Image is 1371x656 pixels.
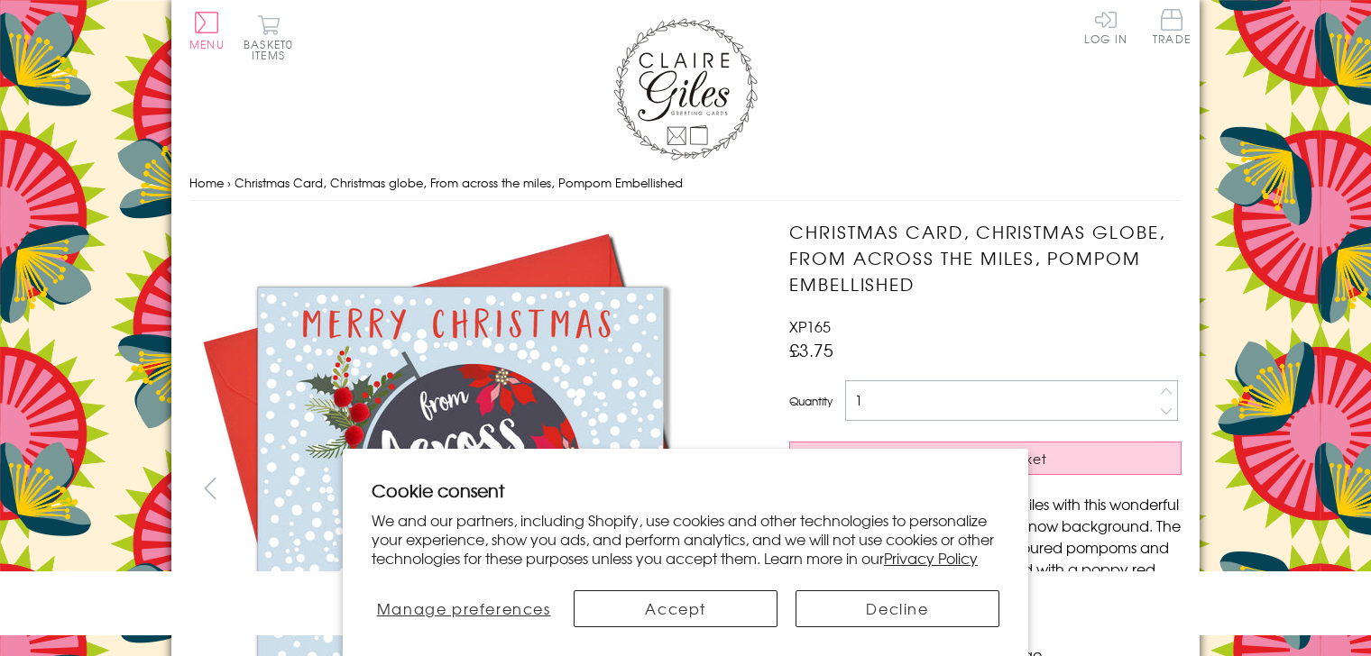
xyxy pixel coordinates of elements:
button: Accept [574,590,778,627]
button: prev [189,468,230,508]
button: Add to Basket [789,442,1182,475]
img: Claire Giles Greetings Cards [613,18,758,160]
p: We and our partners, including Shopify, use cookies and other technologies to personalize your ex... [372,511,999,567]
a: Privacy Policy [884,547,978,569]
a: Home [189,174,224,191]
button: Decline [796,590,999,627]
a: Trade [1153,9,1191,48]
button: Manage preferences [372,590,556,627]
span: 0 items [252,36,293,63]
button: Basket0 items [244,14,293,60]
a: Log In [1084,9,1127,44]
span: Menu [189,36,225,52]
h2: Cookie consent [372,478,999,503]
span: £3.75 [789,337,833,362]
span: Trade [1153,9,1191,44]
h1: Christmas Card, Christmas globe, From across the miles, Pompom Embellished [789,219,1182,296]
nav: breadcrumbs [189,165,1182,202]
span: › [227,174,231,191]
span: Manage preferences [377,597,551,619]
span: XP165 [789,315,831,337]
label: Quantity [789,393,833,409]
span: Christmas Card, Christmas globe, From across the miles, Pompom Embellished [235,174,683,191]
button: Menu [189,12,225,50]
